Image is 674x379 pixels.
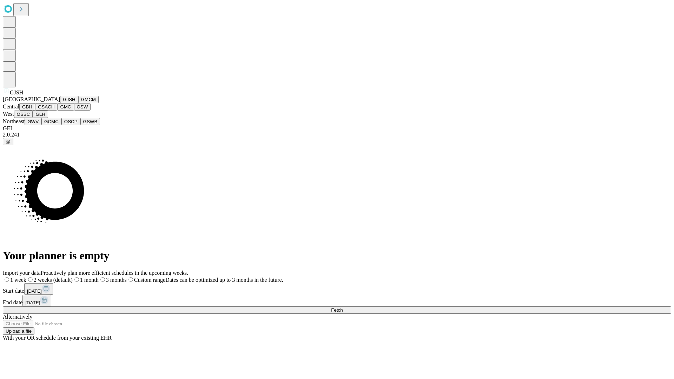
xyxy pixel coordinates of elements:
button: GSWB [80,118,100,125]
button: OSCP [61,118,80,125]
button: GBH [19,103,35,111]
span: [GEOGRAPHIC_DATA] [3,96,60,102]
span: With your OR schedule from your existing EHR [3,335,112,341]
span: GJSH [10,89,23,95]
button: @ [3,138,13,145]
button: OSSC [14,111,33,118]
button: [DATE] [24,283,53,295]
button: [DATE] [22,295,51,306]
h1: Your planner is empty [3,249,671,262]
button: OSW [74,103,91,111]
div: Start date [3,283,671,295]
div: End date [3,295,671,306]
span: 3 months [106,277,127,283]
input: 1 month [74,277,79,282]
input: 3 months [100,277,105,282]
button: GMCM [78,96,99,103]
span: Dates can be optimized up to 3 months in the future. [165,277,283,283]
span: 1 month [80,277,99,283]
span: Alternatively [3,314,32,320]
button: GCMC [41,118,61,125]
button: GJSH [60,96,78,103]
span: Custom range [134,277,165,283]
button: GMC [57,103,74,111]
span: 2 weeks (default) [34,277,73,283]
span: West [3,111,14,117]
span: 1 week [10,277,26,283]
span: @ [6,139,11,144]
button: Upload a file [3,327,34,335]
span: Central [3,104,19,109]
input: 2 weeks (default) [28,277,33,282]
button: GLH [33,111,48,118]
button: Fetch [3,306,671,314]
span: [DATE] [27,288,42,294]
button: GWV [25,118,41,125]
span: Proactively plan more efficient schedules in the upcoming weeks. [41,270,188,276]
div: 2.0.241 [3,132,671,138]
span: Fetch [331,307,343,313]
input: Custom rangeDates can be optimized up to 3 months in the future. [128,277,133,282]
span: [DATE] [25,300,40,305]
div: GEI [3,125,671,132]
span: Northeast [3,118,25,124]
span: Import your data [3,270,41,276]
input: 1 week [5,277,9,282]
button: GSACH [35,103,57,111]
